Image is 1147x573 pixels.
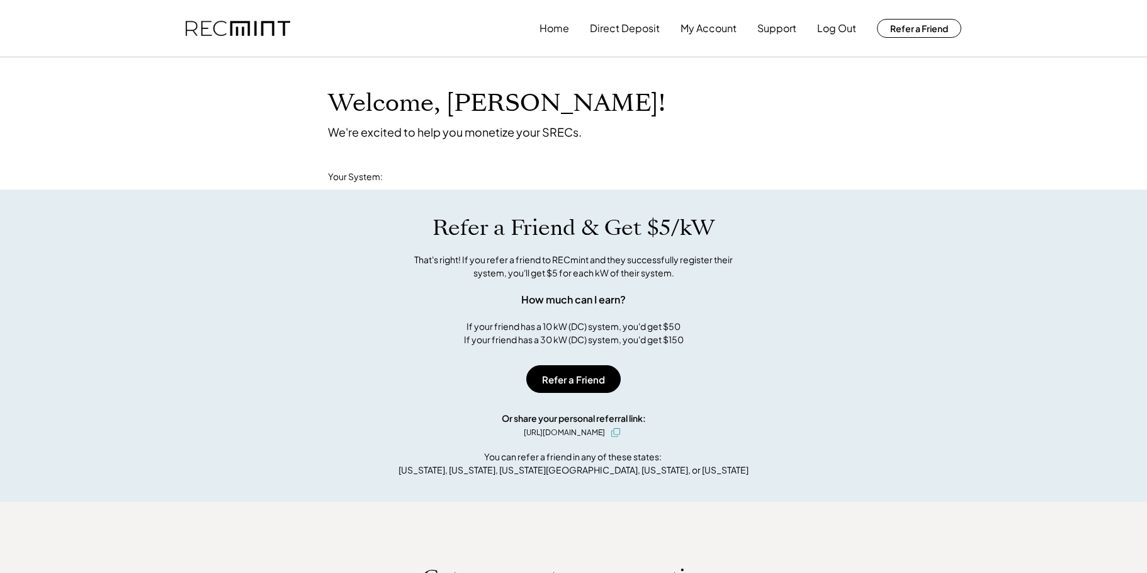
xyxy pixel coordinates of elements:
button: My Account [681,16,737,41]
button: Home [540,16,569,41]
div: You can refer a friend in any of these states: [US_STATE], [US_STATE], [US_STATE][GEOGRAPHIC_DATA... [398,450,749,477]
div: Or share your personal referral link: [502,412,646,425]
img: recmint-logotype%403x.png [186,21,290,37]
button: Support [757,16,796,41]
button: click to copy [608,425,623,440]
button: Direct Deposit [590,16,660,41]
div: Your System: [328,171,383,183]
div: How much can I earn? [521,292,626,307]
h1: Welcome, [PERSON_NAME]! [328,89,665,118]
div: [URL][DOMAIN_NAME] [524,427,605,438]
button: Refer a Friend [526,365,621,393]
button: Refer a Friend [877,19,961,38]
div: That's right! If you refer a friend to RECmint and they successfully register their system, you'l... [400,253,747,280]
div: We're excited to help you monetize your SRECs. [328,125,582,139]
h1: Refer a Friend & Get $5/kW [432,215,715,241]
button: Log Out [817,16,856,41]
div: If your friend has a 10 kW (DC) system, you'd get $50 If your friend has a 30 kW (DC) system, you... [464,320,684,346]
